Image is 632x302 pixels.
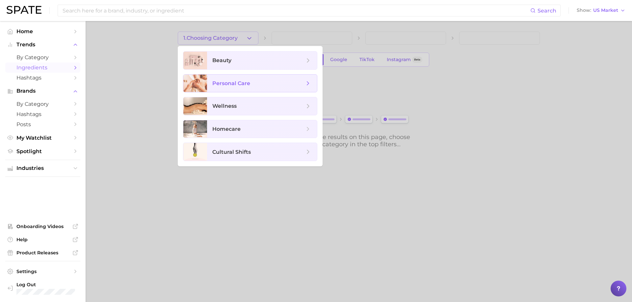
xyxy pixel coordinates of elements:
a: Ingredients [5,62,80,73]
a: Home [5,26,80,36]
a: Hashtags [5,109,80,119]
span: Settings [16,268,69,274]
button: Trends [5,40,80,50]
span: Ingredients [16,64,69,71]
span: Trends [16,42,69,48]
a: Hashtags [5,73,80,83]
span: Brands [16,88,69,94]
span: Home [16,28,69,35]
img: SPATE [7,6,41,14]
input: Search here for a brand, industry, or ingredient [62,5,530,16]
button: Brands [5,86,80,96]
button: Industries [5,163,80,173]
span: Help [16,237,69,243]
span: wellness [212,103,237,109]
span: Search [538,8,556,14]
span: by Category [16,101,69,107]
span: personal care [212,80,250,86]
a: Posts [5,119,80,129]
span: homecare [212,126,241,132]
span: Hashtags [16,111,69,117]
span: Show [577,9,591,12]
span: My Watchlist [16,135,69,141]
a: Onboarding Videos [5,221,80,231]
span: Onboarding Videos [16,223,69,229]
button: ShowUS Market [575,6,627,15]
a: by Category [5,99,80,109]
span: Hashtags [16,75,69,81]
span: Product Releases [16,250,69,256]
a: My Watchlist [5,133,80,143]
a: Log out. Currently logged in with e-mail roberto.gil@givaudan.com. [5,280,80,297]
span: Industries [16,165,69,171]
ul: 1.Choosing Category [178,46,323,166]
span: by Category [16,54,69,60]
span: Log Out [16,282,78,288]
span: cultural shifts [212,149,251,155]
span: beauty [212,57,231,63]
span: Posts [16,121,69,128]
a: Product Releases [5,248,80,258]
a: by Category [5,52,80,62]
span: US Market [593,9,618,12]
span: Spotlight [16,148,69,154]
a: Spotlight [5,146,80,156]
a: Settings [5,267,80,276]
a: Help [5,235,80,244]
